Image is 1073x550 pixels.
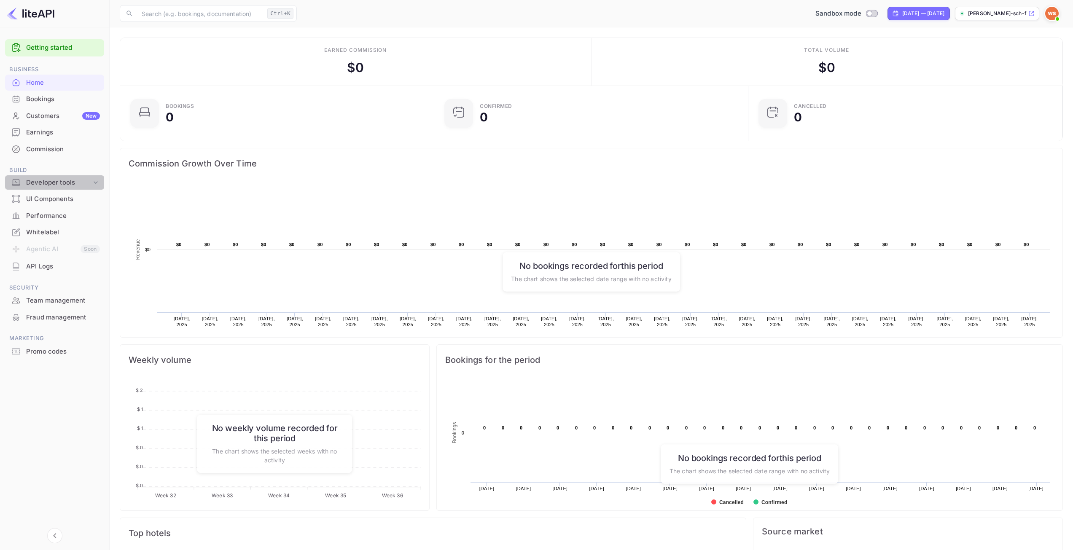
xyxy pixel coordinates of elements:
text: Bookings [452,422,457,443]
tspan: $ 0 [136,483,143,488]
text: $0 [769,242,775,247]
text: 0 [740,425,742,430]
div: Fraud management [26,313,100,322]
div: Ctrl+K [267,8,293,19]
text: $0 [685,242,690,247]
div: Confirmed [480,104,512,109]
text: [DATE], 2025 [541,316,557,327]
text: 0 [905,425,907,430]
text: 0 [648,425,651,430]
text: [DATE], 2025 [626,316,642,327]
text: 0 [462,430,464,435]
text: 0 [557,425,559,430]
a: Whitelabel [5,224,104,240]
div: API Logs [26,262,100,271]
text: [DATE] [809,486,824,491]
text: [DATE] [956,486,971,491]
text: [DATE] [626,486,641,491]
div: UI Components [26,194,100,204]
text: [DATE], 2025 [767,316,783,327]
text: $0 [854,242,860,247]
text: $0 [798,242,803,247]
div: Customers [26,111,100,121]
text: $0 [317,242,323,247]
text: $0 [402,242,408,247]
text: $0 [374,242,379,247]
text: [DATE] [1028,486,1043,491]
div: Performance [5,208,104,224]
text: $0 [656,242,662,247]
text: [DATE], 2025 [823,316,840,327]
text: [DATE], 2025 [569,316,586,327]
span: Commission Growth Over Time [129,157,1054,170]
text: 0 [483,425,486,430]
text: 0 [612,425,614,430]
text: [DATE], 2025 [174,316,190,327]
span: Business [5,65,104,74]
text: 0 [667,425,669,430]
div: Commission [5,141,104,158]
span: Top hotels [129,526,737,540]
text: [DATE], 2025 [287,316,303,327]
text: [DATE], 2025 [965,316,982,327]
a: Promo codes [5,343,104,359]
text: 0 [795,425,797,430]
tspan: $ 1 [137,406,143,412]
a: CustomersNew [5,108,104,123]
p: [PERSON_NAME]-sch-fer-tlaou.n... [968,10,1027,17]
div: Click to change the date range period [887,7,950,20]
div: Developer tools [5,175,104,190]
tspan: Week 35 [325,492,346,499]
text: $0 [515,242,521,247]
div: 0 [480,111,488,123]
text: [DATE], 2025 [400,316,416,327]
text: $0 [939,242,944,247]
text: 0 [758,425,761,430]
text: [DATE] [919,486,934,491]
p: The chart shows the selected date range with no activity [511,274,671,283]
text: Confirmed [761,499,787,505]
text: $0 [1024,242,1029,247]
a: Home [5,75,104,90]
text: [DATE] [662,486,678,491]
span: Marketing [5,334,104,343]
a: Team management [5,292,104,308]
text: $0 [430,242,436,247]
text: $0 [487,242,492,247]
div: Team management [5,292,104,309]
div: New [82,112,100,120]
span: Security [5,283,104,292]
div: Earnings [5,124,104,141]
text: 0 [1015,425,1017,430]
text: 0 [502,425,504,430]
h6: No bookings recorded for this period [511,260,671,271]
a: Getting started [26,43,100,53]
a: API Logs [5,258,104,274]
tspan: $ 1 [137,425,143,431]
text: 0 [941,425,944,430]
text: $0 [459,242,464,247]
text: $0 [204,242,210,247]
a: Bookings [5,91,104,107]
img: LiteAPI logo [7,7,54,20]
text: $0 [628,242,634,247]
tspan: Week 33 [212,492,233,499]
text: 0 [887,425,889,430]
tspan: Week 32 [155,492,176,499]
text: $0 [713,242,718,247]
tspan: Week 36 [382,492,403,499]
text: [DATE], 2025 [852,316,868,327]
text: 0 [813,425,816,430]
text: [DATE] [846,486,861,491]
div: Team management [26,296,100,306]
text: [DATE], 2025 [230,316,247,327]
text: $0 [911,242,916,247]
tspan: $ 0 [136,445,143,451]
text: [DATE], 2025 [597,316,614,327]
text: [DATE], 2025 [880,316,896,327]
text: [DATE], 2025 [456,316,473,327]
text: 0 [960,425,963,430]
a: UI Components [5,191,104,207]
div: Promo codes [26,347,100,357]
